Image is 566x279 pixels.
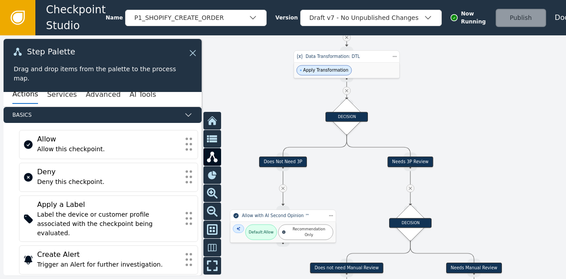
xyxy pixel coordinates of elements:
button: AI Tools [130,85,156,104]
button: Services [47,85,76,104]
button: Advanced [86,85,121,104]
span: Checkpoint Studio [46,2,106,34]
div: Needs Manual Review [446,263,502,273]
div: Does Not Need 3P [259,157,307,167]
div: Trigger an Alert for further investigation. [37,260,180,269]
div: Deny this checkpoint. [37,177,180,187]
div: Label the device or customer profile associated with the checkpoint being evaluated. [37,210,180,238]
span: Apply Transformation [303,67,348,73]
div: P1_SHOPIFY_CREATE_ORDER [134,13,249,23]
div: Create Alert [37,249,180,260]
span: Name [106,14,123,22]
div: DECISION [325,112,368,122]
div: Apply a Label [37,199,180,210]
div: Data Transformation: DTL [306,54,388,60]
div: Draft v7 - No Unpublished Changes [310,13,424,23]
div: Recommendation Only [288,226,330,237]
button: P1_SHOPIFY_CREATE_ORDER [125,10,267,26]
div: Drag and drop items from the palette to the process map. [14,65,191,83]
div: DECISION [389,218,432,228]
div: Allow this checkpoint. [37,145,180,154]
div: Allow [37,134,180,145]
span: Step Palette [27,48,75,56]
div: Allow with AI Second Opinion ™ [242,213,324,219]
div: Needs 3P Review [388,157,433,167]
span: Now Running [461,10,489,26]
span: Version [275,14,298,22]
div: Deny [37,167,180,177]
button: Draft v7 - No Unpublished Changes [300,10,442,26]
span: Basics [12,111,180,119]
button: Actions [12,85,38,104]
div: Default: Allow [249,229,274,235]
div: Does not need Manual Review [310,263,383,273]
